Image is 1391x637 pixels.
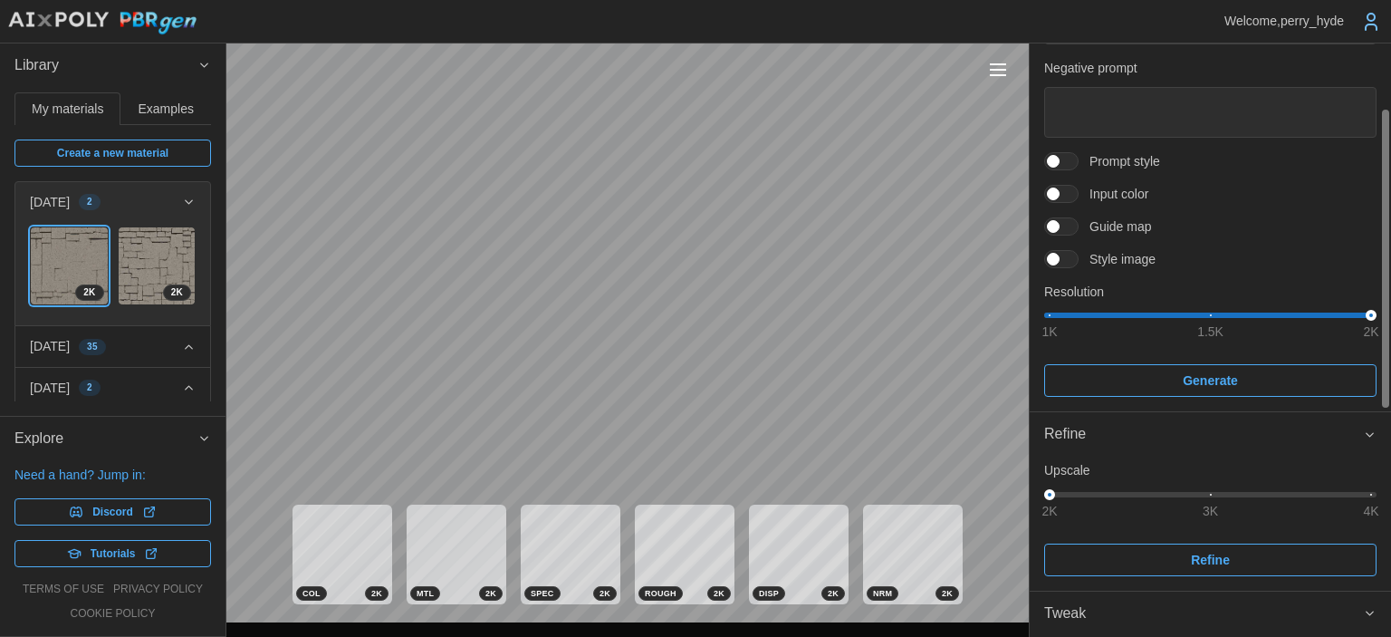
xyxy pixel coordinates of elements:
[1044,283,1377,301] p: Resolution
[32,102,103,115] span: My materials
[87,340,98,354] span: 35
[57,140,168,166] span: Create a new material
[371,587,382,600] span: 2 K
[30,227,109,305] a: hkfktRn41luaeuWczqOH2K
[1044,592,1363,636] span: Tweak
[1079,185,1148,203] span: Input color
[30,193,70,211] p: [DATE]
[15,222,210,325] div: [DATE]2
[139,102,194,115] span: Examples
[1030,412,1391,457] button: Refine
[1030,592,1391,636] button: Tweak
[1079,217,1151,236] span: Guide map
[1079,250,1156,268] span: Style image
[759,587,779,600] span: DISP
[14,417,197,461] span: Explore
[31,227,108,304] img: hkfktRn41luaeuWczqOH
[600,587,610,600] span: 2 K
[119,227,196,304] img: maLUD3vWe1cr3hjPrWsQ
[1030,457,1391,590] div: Refine
[985,57,1011,82] button: Toggle viewport controls
[7,11,197,35] img: AIxPoly PBRgen
[15,182,210,222] button: [DATE]2
[91,541,136,566] span: Tutorials
[171,285,183,300] span: 2 K
[1044,544,1377,576] button: Refine
[87,195,92,209] span: 2
[1224,12,1344,30] p: Welcome, perry_hyde
[942,587,953,600] span: 2 K
[14,140,211,167] a: Create a new material
[302,587,321,600] span: COL
[1044,461,1377,479] p: Upscale
[14,43,197,88] span: Library
[828,587,839,600] span: 2 K
[1044,59,1377,77] p: Negative prompt
[87,381,92,395] span: 2
[873,587,892,600] span: NRM
[15,326,210,366] button: [DATE]35
[113,582,203,597] a: privacy policy
[645,587,676,600] span: ROUGH
[15,368,210,408] button: [DATE]2
[23,582,104,597] a: terms of use
[714,587,724,600] span: 2 K
[1191,545,1230,575] span: Refine
[1183,365,1238,396] span: Generate
[1044,364,1377,397] button: Generate
[70,606,155,622] a: cookie policy
[118,227,197,305] a: maLUD3vWe1cr3hjPrWsQ2K
[30,379,70,397] p: [DATE]
[92,499,133,525] span: Discord
[14,498,211,526] a: Discord
[531,587,554,600] span: SPEC
[1079,152,1160,170] span: Prompt style
[1044,423,1363,446] div: Refine
[14,540,211,567] a: Tutorials
[417,587,434,600] span: MTL
[14,466,211,484] p: Need a hand? Jump in:
[30,337,70,355] p: [DATE]
[83,285,95,300] span: 2 K
[485,587,496,600] span: 2 K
